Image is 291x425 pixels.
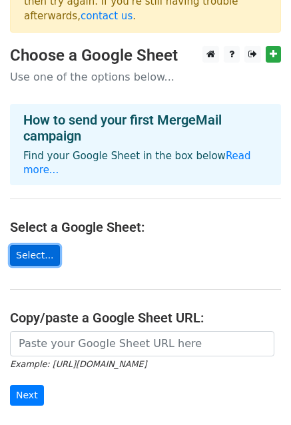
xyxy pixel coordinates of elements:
[23,149,268,177] p: Find your Google Sheet in the box below
[81,10,133,22] a: contact us
[10,385,44,406] input: Next
[10,359,146,369] small: Example: [URL][DOMAIN_NAME]
[10,245,60,266] a: Select...
[10,46,281,65] h3: Choose a Google Sheet
[10,70,281,84] p: Use one of the options below...
[23,112,268,144] h4: How to send your first MergeMail campaign
[10,331,274,356] input: Paste your Google Sheet URL here
[224,361,291,425] iframe: Chat Widget
[10,310,281,326] h4: Copy/paste a Google Sheet URL:
[23,150,251,176] a: Read more...
[10,219,281,235] h4: Select a Google Sheet:
[224,361,291,425] div: Tiện ích trò chuyện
